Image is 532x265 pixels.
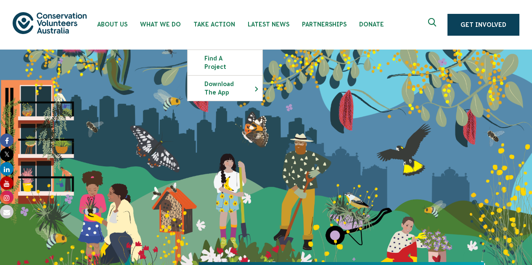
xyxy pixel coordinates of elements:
span: Donate [359,21,384,28]
a: Get Involved [447,14,519,36]
span: Take Action [193,21,235,28]
a: Find a project [188,50,262,75]
a: Download the app [188,76,262,101]
span: About Us [97,21,127,28]
span: Partnerships [302,21,347,28]
span: Expand search box [428,18,439,31]
img: logo.svg [13,12,87,34]
li: Download the app [187,75,263,101]
span: Latest News [248,21,289,28]
button: Expand search box Close search box [423,15,443,35]
span: What We Do [140,21,181,28]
